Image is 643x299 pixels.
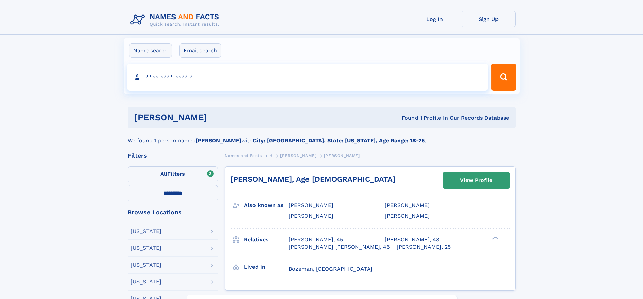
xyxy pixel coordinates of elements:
[280,153,316,158] span: [PERSON_NAME]
[289,236,343,243] a: [PERSON_NAME], 45
[244,261,289,273] h3: Lived in
[131,245,161,251] div: [US_STATE]
[160,171,167,177] span: All
[127,64,488,91] input: search input
[385,202,430,208] span: [PERSON_NAME]
[225,151,262,160] a: Names and Facts
[128,209,218,215] div: Browse Locations
[408,11,462,27] a: Log In
[134,113,304,122] h1: [PERSON_NAME]
[129,43,172,58] label: Name search
[385,236,439,243] a: [PERSON_NAME], 48
[462,11,516,27] a: Sign Up
[128,166,218,182] label: Filters
[269,151,273,160] a: H
[128,153,218,159] div: Filters
[269,153,273,158] span: H
[244,234,289,245] h3: Relatives
[231,175,395,183] a: [PERSON_NAME], Age [DEMOGRAPHIC_DATA]
[443,172,510,188] a: View Profile
[397,243,451,251] a: [PERSON_NAME], 25
[289,213,333,219] span: [PERSON_NAME]
[244,200,289,211] h3: Also known as
[289,202,333,208] span: [PERSON_NAME]
[491,236,499,240] div: ❯
[179,43,221,58] label: Email search
[460,173,492,188] div: View Profile
[304,114,509,122] div: Found 1 Profile In Our Records Database
[289,243,390,251] a: [PERSON_NAME] [PERSON_NAME], 46
[131,229,161,234] div: [US_STATE]
[253,137,425,144] b: City: [GEOGRAPHIC_DATA], State: [US_STATE], Age Range: 18-25
[491,64,516,91] button: Search Button
[280,151,316,160] a: [PERSON_NAME]
[131,279,161,285] div: [US_STATE]
[131,262,161,268] div: [US_STATE]
[324,153,360,158] span: [PERSON_NAME]
[196,137,241,144] b: [PERSON_NAME]
[128,128,516,145] div: We found 1 person named with .
[385,213,430,219] span: [PERSON_NAME]
[128,11,225,29] img: Logo Names and Facts
[289,266,372,272] span: Bozeman, [GEOGRAPHIC_DATA]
